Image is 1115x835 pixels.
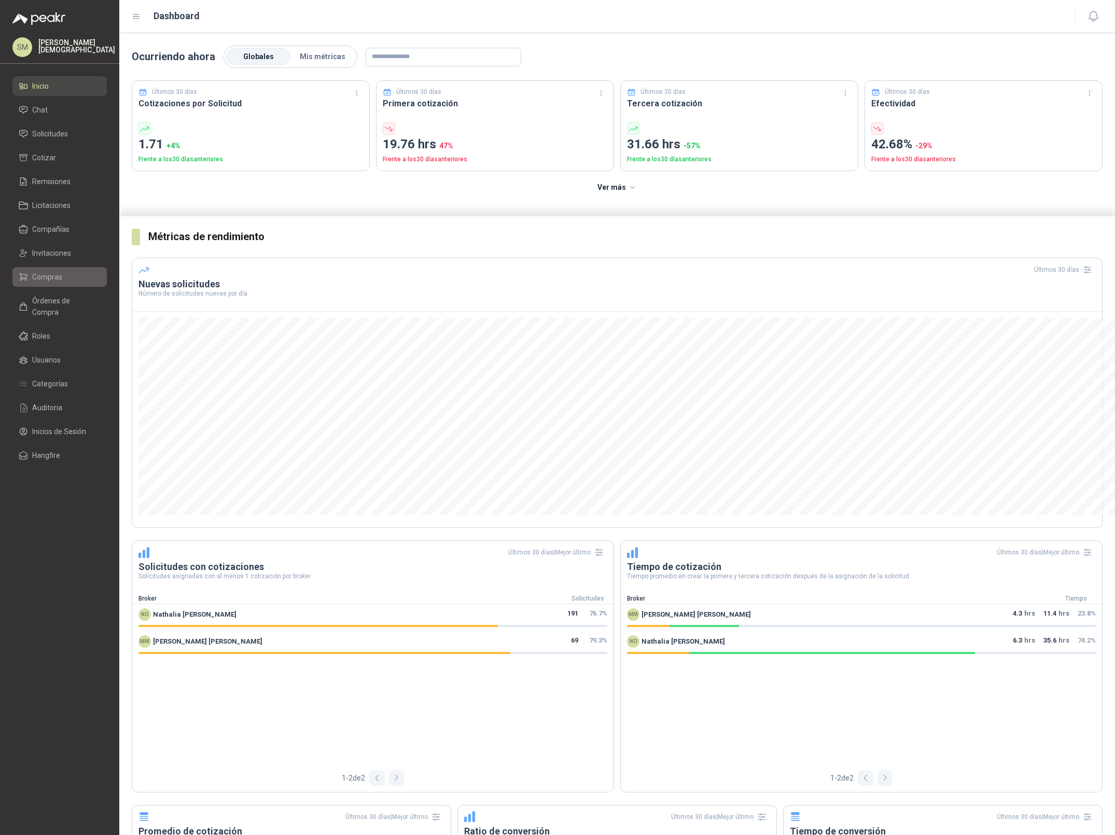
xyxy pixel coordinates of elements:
[12,172,107,191] a: Remisiones
[671,809,770,825] div: Últimos 30 días | Mejor último
[166,142,180,150] span: + 4 %
[138,135,363,155] p: 1.71
[562,594,614,604] div: Solicitudes
[589,636,607,644] span: 79.3 %
[32,295,97,318] span: Órdenes de Compra
[12,446,107,465] a: Hangfire
[138,97,363,110] h3: Cotizaciones por Solicitud
[12,100,107,120] a: Chat
[997,809,1096,825] div: Últimos 30 días | Mejor último
[871,97,1096,110] h3: Efectividad
[132,594,562,604] div: Broker
[138,561,607,573] h3: Solicitudes con cotizaciones
[567,608,578,621] span: 191
[830,772,854,784] span: 1 - 2 de 2
[32,426,86,437] span: Inicios de Sesión
[32,128,68,140] span: Solicitudes
[1013,635,1022,648] span: 6.3
[38,39,115,53] p: [PERSON_NAME] [DEMOGRAPHIC_DATA]
[152,87,197,97] p: Últimos 30 días
[300,52,345,61] span: Mis métricas
[12,37,32,57] div: SM
[12,148,107,168] a: Cotizar
[1013,635,1035,648] p: hrs
[138,155,363,164] p: Frente a los 30 días anteriores
[621,594,1050,604] div: Broker
[32,378,68,389] span: Categorías
[592,177,643,198] button: Ver más
[153,609,236,620] span: Nathalia [PERSON_NAME]
[627,97,852,110] h3: Tercera cotización
[1043,608,1056,621] span: 11.4
[383,135,607,155] p: 19.76 hrs
[1043,608,1069,621] p: hrs
[12,124,107,144] a: Solicitudes
[12,243,107,263] a: Invitaciones
[32,224,69,235] span: Compañías
[383,155,607,164] p: Frente a los 30 días anteriores
[627,635,639,648] div: NO
[32,271,62,283] span: Compras
[32,152,56,163] span: Cotizar
[684,142,701,150] span: -57 %
[885,87,930,97] p: Últimos 30 días
[12,350,107,370] a: Usuarios
[32,247,71,259] span: Invitaciones
[627,561,1096,573] h3: Tiempo de cotización
[12,76,107,96] a: Inicio
[871,155,1096,164] p: Frente a los 30 días anteriores
[1013,608,1022,621] span: 4.3
[12,291,107,322] a: Órdenes de Compra
[243,52,274,61] span: Globales
[132,49,215,65] p: Ocurriendo ahora
[871,135,1096,155] p: 42.68%
[12,196,107,215] a: Licitaciones
[627,608,639,621] div: MM
[12,12,65,25] img: Logo peakr
[915,142,932,150] span: -29 %
[383,97,607,110] h3: Primera cotización
[12,267,107,287] a: Compras
[642,609,751,620] span: [PERSON_NAME] [PERSON_NAME]
[32,200,71,211] span: Licitaciones
[32,354,61,366] span: Usuarios
[589,609,607,617] span: 76.7 %
[439,142,453,150] span: 47 %
[1043,635,1069,648] p: hrs
[627,135,852,155] p: 31.66 hrs
[138,608,151,621] div: NO
[1078,609,1096,617] span: 23.8 %
[138,290,1096,297] p: Número de solicitudes nuevas por día
[32,450,60,461] span: Hangfire
[12,422,107,441] a: Inicios de Sesión
[32,80,49,92] span: Inicio
[396,87,441,97] p: Últimos 30 días
[138,573,607,579] p: Solicitudes asignadas con al menos 1 cotización por broker
[148,229,1103,245] h3: Métricas de rendimiento
[138,278,1096,290] h3: Nuevas solicitudes
[12,219,107,239] a: Compañías
[32,402,62,413] span: Auditoria
[32,176,71,187] span: Remisiones
[345,809,444,825] div: Últimos 30 días | Mejor último
[1043,635,1056,648] span: 35.6
[12,374,107,394] a: Categorías
[640,87,686,97] p: Últimos 30 días
[32,330,50,342] span: Roles
[32,104,48,116] span: Chat
[154,9,200,23] h1: Dashboard
[12,398,107,417] a: Auditoria
[627,155,852,164] p: Frente a los 30 días anteriores
[12,326,107,346] a: Roles
[1050,594,1102,604] div: Tiempo
[1013,608,1035,621] p: hrs
[342,772,365,784] span: 1 - 2 de 2
[1078,636,1096,644] span: 74.2 %
[997,544,1096,561] div: Últimos 30 días | Mejor último
[138,635,151,648] div: MM
[642,636,725,647] span: Nathalia [PERSON_NAME]
[153,636,262,647] span: [PERSON_NAME] [PERSON_NAME]
[571,635,578,648] span: 69
[627,573,1096,579] p: Tiempo promedio en crear la primera y tercera cotización después de la asignación de la solicitud.
[508,544,607,561] div: Últimos 30 días | Mejor último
